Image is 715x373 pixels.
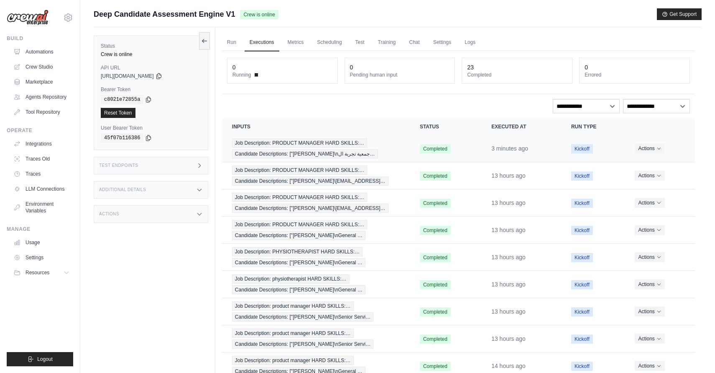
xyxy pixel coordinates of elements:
span: Candidate Descriptions: ["[PERSON_NAME]\[EMAIL_ADDRESS]… [232,204,388,213]
a: Automations [10,45,73,59]
div: 0 [585,63,588,72]
a: Metrics [283,34,309,51]
span: Kickoff [571,362,593,371]
a: Run [222,34,241,51]
a: Agents Repository [10,90,73,104]
a: Usage [10,236,73,249]
span: Crew is online [240,10,278,19]
span: Kickoff [571,253,593,262]
a: Environment Variables [10,197,73,217]
label: Bearer Token [101,86,201,93]
span: Job Description: product manager HARD SKILLS:… [232,329,354,338]
span: Completed [420,280,451,289]
span: Logout [37,356,53,363]
span: Completed [420,362,451,371]
button: Actions for execution [635,307,664,317]
a: View execution details for Job Description [232,166,400,186]
a: Traces [10,167,73,181]
span: Candidate Descriptions: ["[PERSON_NAME]\[EMAIL_ADDRESS]… [232,176,388,186]
button: Actions for execution [635,171,664,181]
span: Kickoff [571,307,593,317]
dt: Errored [585,72,684,78]
span: Kickoff [571,171,593,181]
span: Completed [420,144,451,153]
time: September 21, 2025 at 04:42 AST [491,363,526,369]
a: Training [373,34,401,51]
time: September 21, 2025 at 05:00 AST [491,172,526,179]
span: Candidate Descriptions: ["[PERSON_NAME]\nجمعية تجربة ال… [232,149,378,158]
th: Executed at [481,118,561,135]
span: Running [232,72,251,78]
a: View execution details for Job Description [232,329,400,349]
label: Status [101,43,201,49]
span: Candidate Descriptions: ["[PERSON_NAME]\nGeneral … [232,258,365,267]
label: User Bearer Token [101,125,201,131]
span: Job Description: product manager HARD SKILLS:… [232,301,354,311]
a: View execution details for Job Description [232,193,400,213]
span: Job Description: PRODUCT MANAGER HARD SKILLS:… [232,220,367,229]
div: Crew is online [101,51,201,58]
span: Candidate Descriptions: ["[PERSON_NAME]\nGeneral … [232,285,365,294]
h3: Additional Details [99,187,146,192]
a: Chat [404,34,425,51]
a: View execution details for Job Description [232,138,400,158]
dt: Pending human input [350,72,450,78]
button: Resources [10,266,73,279]
h3: Actions [99,212,119,217]
span: [URL][DOMAIN_NAME] [101,73,154,79]
time: September 21, 2025 at 04:52 AST [491,308,526,315]
span: Completed [420,199,451,208]
a: Executions [245,34,279,51]
time: September 21, 2025 at 04:54 AST [491,281,526,288]
span: Candidate Descriptions: ["[PERSON_NAME]\nGeneral … [232,231,365,240]
code: 45f07b116386 [101,133,143,143]
a: Settings [10,251,73,264]
span: Candidate Descriptions: ["[PERSON_NAME]\nSenior Servi… [232,340,373,349]
div: Operate [7,127,73,134]
img: Logo [7,10,49,26]
a: Logs [460,34,480,51]
span: Resources [26,269,49,276]
span: Kickoff [571,199,593,208]
span: Completed [420,307,451,317]
time: September 21, 2025 at 05:00 AST [491,199,526,206]
span: Job Description: PHYSIOTHERAPIST HARD SKILLS:… [232,247,363,256]
a: View execution details for Job Description [232,220,400,240]
time: September 21, 2025 at 18:11 AST [491,145,528,152]
a: Settings [428,34,456,51]
a: View execution details for Job Description [232,301,400,322]
h3: Test Endpoints [99,163,138,168]
button: Actions for execution [635,334,664,344]
div: Manage [7,226,73,232]
div: Build [7,35,73,42]
button: Actions for execution [635,361,664,371]
button: Actions for execution [635,225,664,235]
span: Completed [420,335,451,344]
span: Kickoff [571,144,593,153]
span: Job Description: PRODUCT MANAGER HARD SKILLS:… [232,166,367,175]
code: c8021e72855a [101,95,143,105]
a: View execution details for Job Description [232,247,400,267]
a: LLM Connections [10,182,73,196]
a: Tool Repository [10,105,73,119]
div: 23 [467,63,474,72]
button: Actions for execution [635,143,664,153]
a: Marketplace [10,75,73,89]
a: Traces Old [10,152,73,166]
button: Actions for execution [635,279,664,289]
button: Actions for execution [635,198,664,208]
a: Integrations [10,137,73,151]
time: September 21, 2025 at 04:45 AST [491,335,526,342]
div: 0 [350,63,353,72]
th: Inputs [222,118,410,135]
span: Deep Candidate Assessment Engine V1 [94,8,235,20]
th: Status [410,118,481,135]
a: Scheduling [312,34,347,51]
span: Job Description: PRODUCT MANAGER HARD SKILLS:… [232,138,367,148]
label: API URL [101,64,201,71]
time: September 21, 2025 at 04:58 AST [491,254,526,261]
span: Kickoff [571,280,593,289]
span: Completed [420,171,451,181]
time: September 21, 2025 at 05:00 AST [491,227,526,233]
span: Job Description: PRODUCT MANAGER HARD SKILLS:… [232,193,367,202]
